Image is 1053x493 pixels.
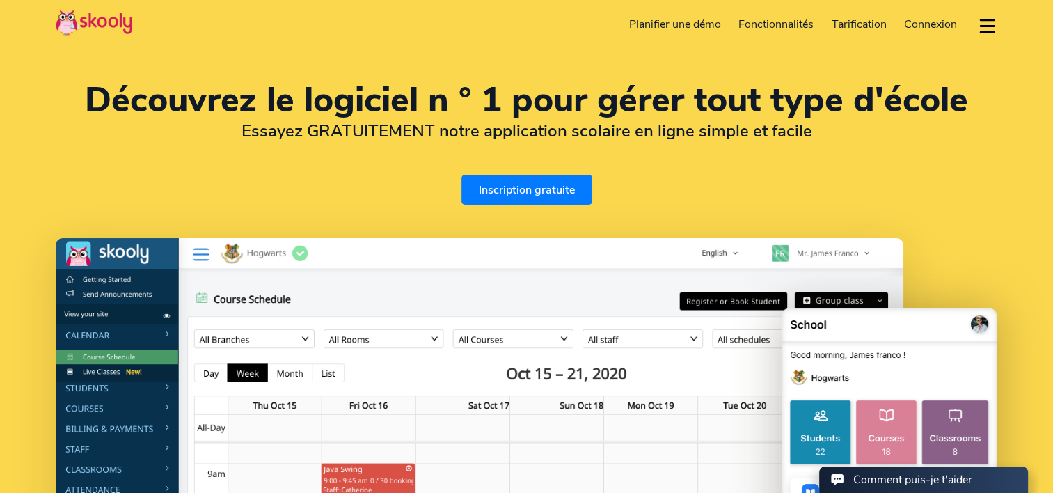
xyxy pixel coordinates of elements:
[895,13,966,36] a: Connexion
[832,17,887,32] span: Tarification
[823,13,896,36] a: Tarification
[904,17,957,32] span: Connexion
[56,84,997,117] h1: Découvrez le logiciel n ° 1 pour gérer tout type d'école
[977,10,997,42] button: dropdown menu
[56,9,132,36] img: Skooly
[620,13,730,36] a: Planifier une démo
[56,120,997,141] h2: Essayez GRATUITEMENT notre application scolaire en ligne simple et facile
[461,175,592,205] a: Inscription gratuite
[729,13,823,36] a: Fonctionnalités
